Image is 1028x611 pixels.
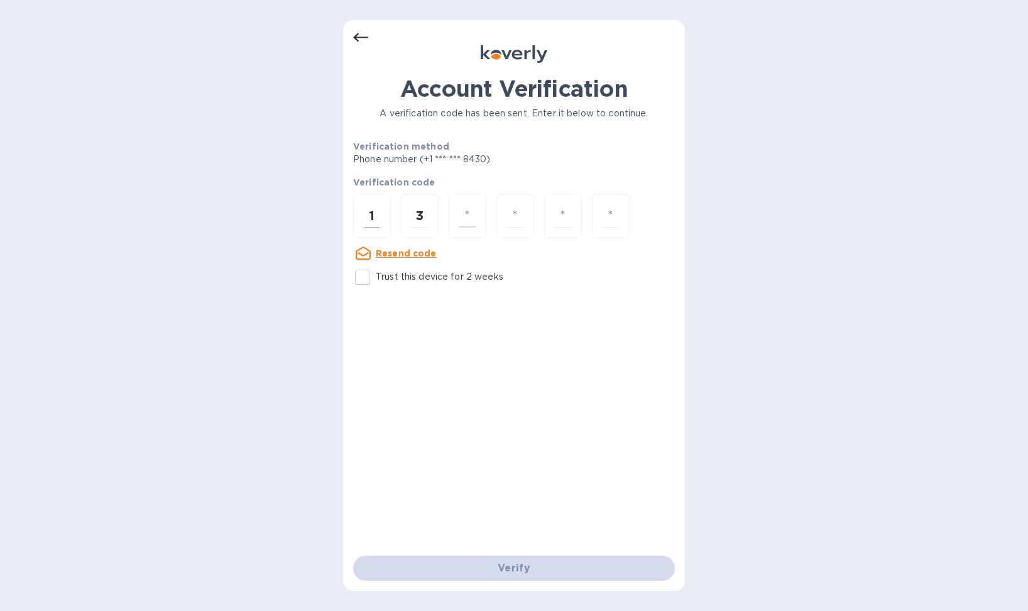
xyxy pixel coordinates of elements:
u: Resend code [376,248,437,258]
p: A verification code has been sent. Enter it below to continue. [353,107,675,120]
h1: Account Verification [353,75,675,102]
p: Verification code [353,176,675,189]
b: Verification method [353,141,449,151]
p: Trust this device for 2 weeks [376,270,503,283]
p: Phone number (+1 *** *** 8430) [353,153,586,166]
